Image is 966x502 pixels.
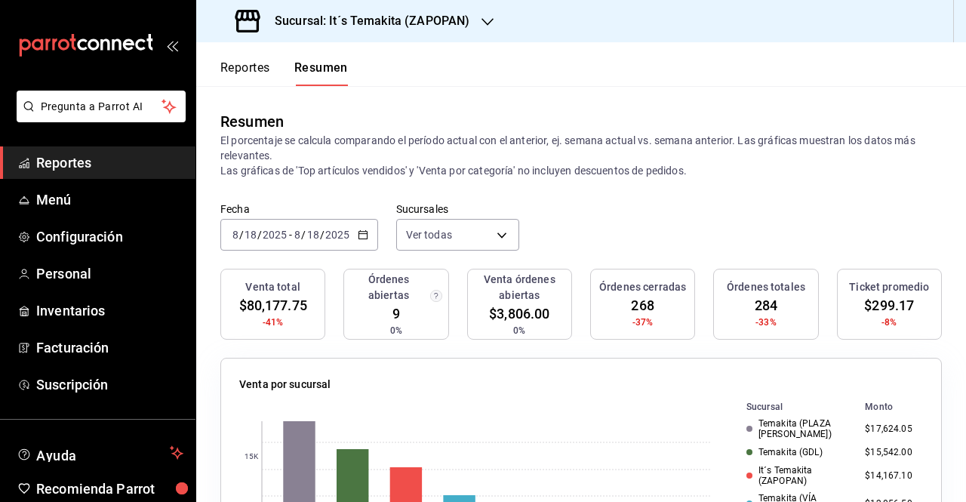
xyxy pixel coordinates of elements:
h3: Venta órdenes abiertas [474,272,565,303]
label: Sucursales [396,204,519,214]
span: / [301,229,306,241]
div: Temakita (PLAZA [PERSON_NAME]) [746,418,853,440]
button: Pregunta a Parrot AI [17,91,186,122]
p: Venta por sucursal [239,377,331,393]
span: 9 [392,303,400,324]
span: Menú [36,189,183,210]
span: Facturación [36,337,183,358]
text: 15K [245,452,259,460]
h3: Órdenes totales [727,279,805,295]
span: Ayuda [36,444,164,462]
span: 284 [755,295,777,316]
input: -- [306,229,320,241]
span: $3,806.00 [489,303,549,324]
span: $299.17 [864,295,914,316]
span: Personal [36,263,183,284]
a: Pregunta a Parrot AI [11,109,186,125]
td: $15,542.00 [859,443,936,462]
input: -- [294,229,301,241]
input: -- [232,229,239,241]
div: navigation tabs [220,60,348,86]
span: - [289,229,292,241]
span: Inventarios [36,300,183,321]
button: Reportes [220,60,270,86]
h3: Órdenes cerradas [599,279,686,295]
span: Configuración [36,226,183,247]
span: -37% [632,316,654,329]
label: Fecha [220,204,378,214]
div: Resumen [220,110,284,133]
span: -33% [755,316,777,329]
span: Ver todas [406,227,452,242]
h3: Ticket promedio [849,279,929,295]
h3: Sucursal: It´s Temakita (ZAPOPAN) [263,12,469,30]
th: Monto [859,399,936,415]
span: Suscripción [36,374,183,395]
span: / [320,229,325,241]
span: -41% [263,316,284,329]
span: 0% [390,324,402,337]
td: $14,167.10 [859,462,936,490]
button: Resumen [294,60,348,86]
button: open_drawer_menu [166,39,178,51]
span: / [239,229,244,241]
span: -8% [881,316,897,329]
span: Reportes [36,152,183,173]
span: 268 [631,295,654,316]
span: Recomienda Parrot [36,479,183,499]
input: ---- [262,229,288,241]
input: ---- [325,229,350,241]
span: Pregunta a Parrot AI [41,99,162,115]
h3: Venta total [245,279,300,295]
input: -- [244,229,257,241]
th: Sucursal [722,399,859,415]
span: $80,177.75 [239,295,307,316]
div: Temakita (GDL) [746,447,853,457]
td: $17,624.05 [859,415,936,443]
span: 0% [513,324,525,337]
span: / [257,229,262,241]
h3: Órdenes abiertas [350,272,426,303]
div: It´s Temakita (ZAPOPAN) [746,465,853,487]
p: El porcentaje se calcula comparando el período actual con el anterior, ej. semana actual vs. sema... [220,133,942,178]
